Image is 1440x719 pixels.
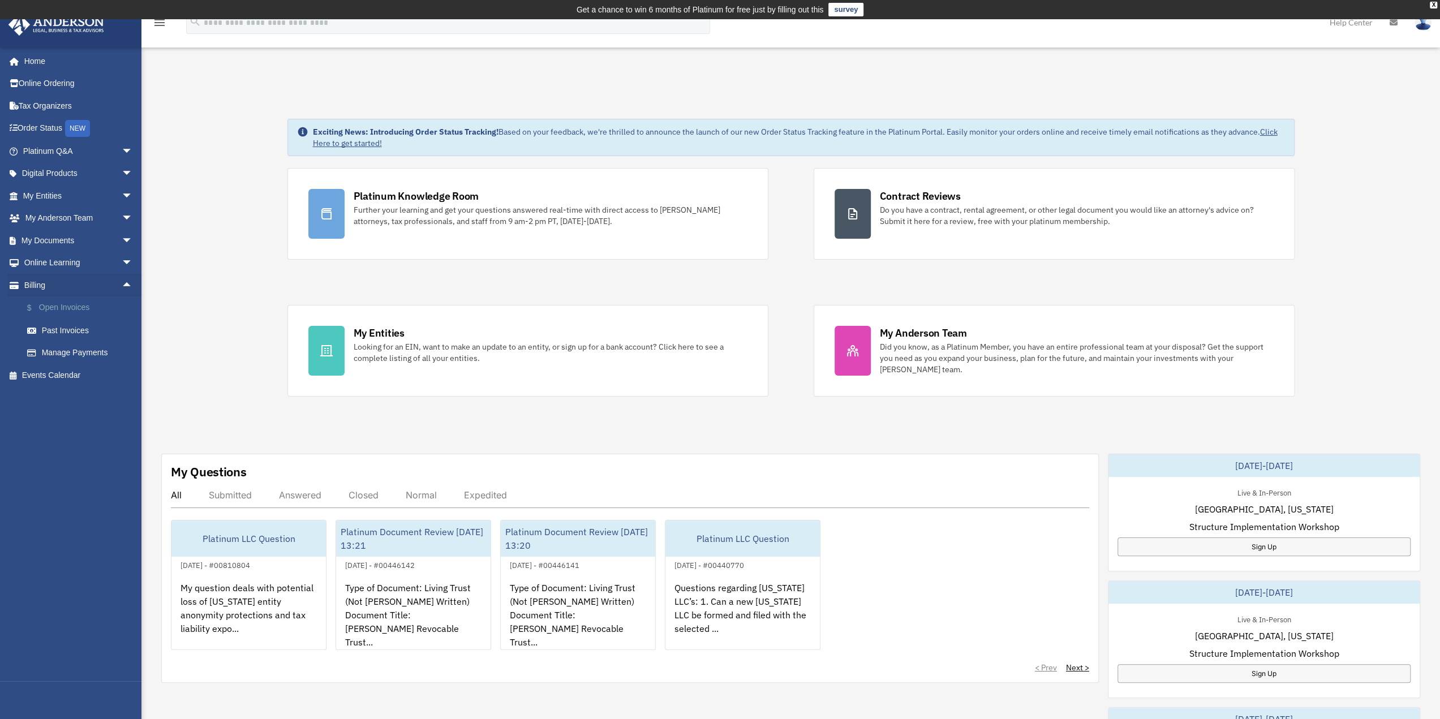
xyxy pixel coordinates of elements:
div: Further your learning and get your questions answered real-time with direct access to [PERSON_NAM... [354,204,747,227]
div: NEW [65,120,90,137]
a: Tax Organizers [8,94,150,117]
a: Next > [1066,662,1089,673]
a: Platinum LLC Question[DATE] - #00810804My question deals with potential loss of [US_STATE] entity... [171,520,326,650]
div: Platinum LLC Question [665,520,820,557]
img: User Pic [1415,14,1432,31]
div: My question deals with potential loss of [US_STATE] entity anonymity protections and tax liabilit... [171,572,326,660]
a: Sign Up [1117,537,1411,556]
span: arrow_drop_down [122,184,144,208]
span: [GEOGRAPHIC_DATA], [US_STATE] [1194,629,1333,643]
a: Past Invoices [16,319,150,342]
div: Did you know, as a Platinum Member, you have an entire professional team at your disposal? Get th... [880,341,1274,375]
div: Get a chance to win 6 months of Platinum for free just by filling out this [577,3,824,16]
a: Sign Up [1117,664,1411,683]
i: menu [153,16,166,29]
div: My Entities [354,326,405,340]
a: My Anderson Teamarrow_drop_down [8,207,150,230]
a: Manage Payments [16,342,150,364]
a: Online Ordering [8,72,150,95]
span: $ [33,301,39,315]
span: arrow_drop_up [122,274,144,297]
div: Do you have a contract, rental agreement, or other legal document you would like an attorney's ad... [880,204,1274,227]
a: Platinum Document Review [DATE] 13:20[DATE] - #00446141Type of Document: Living Trust (Not [PERSO... [500,520,656,650]
div: Normal [406,489,437,501]
span: arrow_drop_down [122,229,144,252]
a: My Entities Looking for an EIN, want to make an update to an entity, or sign up for a bank accoun... [287,305,768,397]
div: Type of Document: Living Trust (Not [PERSON_NAME] Written) Document Title: [PERSON_NAME] Revocabl... [336,572,491,660]
a: Online Learningarrow_drop_down [8,252,150,274]
div: Type of Document: Living Trust (Not [PERSON_NAME] Written) Document Title: [PERSON_NAME] Revocabl... [501,572,655,660]
span: arrow_drop_down [122,207,144,230]
div: Platinum Document Review [DATE] 13:21 [336,520,491,557]
div: Platinum Document Review [DATE] 13:20 [501,520,655,557]
div: [DATE] - #00446141 [501,558,588,570]
a: Platinum Document Review [DATE] 13:21[DATE] - #00446142Type of Document: Living Trust (Not [PERSO... [336,520,491,650]
a: survey [828,3,863,16]
div: Live & In-Person [1228,486,1300,498]
a: Events Calendar [8,364,150,386]
span: arrow_drop_down [122,140,144,163]
div: Platinum LLC Question [171,520,326,557]
div: My Anderson Team [880,326,967,340]
div: Looking for an EIN, want to make an update to an entity, or sign up for a bank account? Click her... [354,341,747,364]
a: Home [8,50,144,72]
span: arrow_drop_down [122,252,144,275]
i: search [189,15,201,28]
div: Answered [279,489,321,501]
div: [DATE]-[DATE] [1108,581,1420,604]
span: arrow_drop_down [122,162,144,186]
strong: Exciting News: Introducing Order Status Tracking! [313,127,498,137]
div: [DATE] - #00440770 [665,558,753,570]
div: All [171,489,182,501]
a: Contract Reviews Do you have a contract, rental agreement, or other legal document you would like... [814,168,1295,260]
div: My Questions [171,463,247,480]
a: My Documentsarrow_drop_down [8,229,150,252]
div: Expedited [464,489,507,501]
span: Structure Implementation Workshop [1189,520,1339,533]
a: Click Here to get started! [313,127,1278,148]
div: Submitted [209,489,252,501]
span: Structure Implementation Workshop [1189,647,1339,660]
div: Platinum Knowledge Room [354,189,479,203]
a: menu [153,20,166,29]
div: close [1430,2,1437,8]
div: Questions regarding [US_STATE] LLC’s: 1. Can a new [US_STATE] LLC be formed and filed with the se... [665,572,820,660]
a: My Entitiesarrow_drop_down [8,184,150,207]
a: $Open Invoices [16,296,150,320]
div: [DATE]-[DATE] [1108,454,1420,477]
a: Digital Productsarrow_drop_down [8,162,150,185]
a: Platinum LLC Question[DATE] - #00440770Questions regarding [US_STATE] LLC’s: 1. Can a new [US_STA... [665,520,820,650]
img: Anderson Advisors Platinum Portal [5,14,108,36]
div: [DATE] - #00446142 [336,558,424,570]
div: Live & In-Person [1228,613,1300,625]
span: [GEOGRAPHIC_DATA], [US_STATE] [1194,502,1333,516]
a: Platinum Knowledge Room Further your learning and get your questions answered real-time with dire... [287,168,768,260]
a: Billingarrow_drop_up [8,274,150,296]
a: Order StatusNEW [8,117,150,140]
a: My Anderson Team Did you know, as a Platinum Member, you have an entire professional team at your... [814,305,1295,397]
div: Contract Reviews [880,189,961,203]
div: [DATE] - #00810804 [171,558,259,570]
div: Closed [349,489,379,501]
div: Based on your feedback, we're thrilled to announce the launch of our new Order Status Tracking fe... [313,126,1285,149]
a: Platinum Q&Aarrow_drop_down [8,140,150,162]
